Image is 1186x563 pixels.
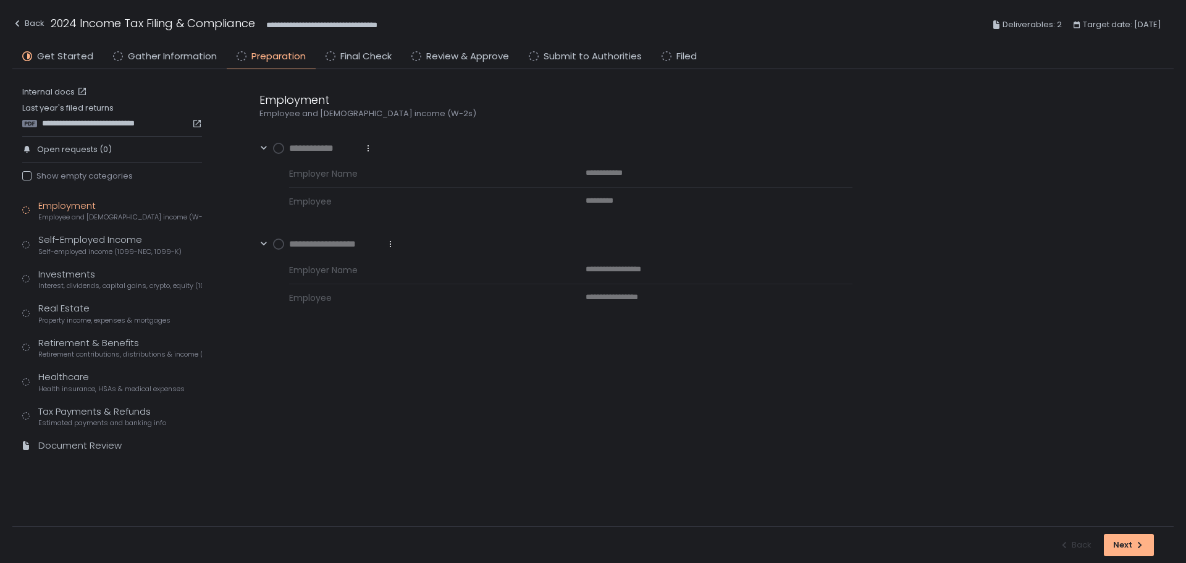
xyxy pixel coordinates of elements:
div: Real Estate [38,302,170,325]
span: Get Started [37,49,93,64]
span: Employer Name [289,264,556,276]
span: Self-employed income (1099-NEC, 1099-K) [38,247,182,256]
span: Review & Approve [426,49,509,64]
span: Final Check [340,49,392,64]
span: Property income, expenses & mortgages [38,316,170,325]
div: Healthcare [38,370,185,394]
span: Estimated payments and banking info [38,418,166,428]
span: Target date: [DATE] [1083,17,1161,32]
div: Investments [38,268,202,291]
div: Retirement & Benefits [38,336,202,360]
div: Self-Employed Income [38,233,182,256]
span: Interest, dividends, capital gains, crypto, equity (1099s, K-1s) [38,281,202,290]
span: Deliverables: 2 [1003,17,1062,32]
button: Next [1104,534,1154,556]
span: Employer Name [289,167,556,180]
a: Internal docs [22,87,90,98]
span: Employee [289,292,556,304]
span: Submit to Authorities [544,49,642,64]
div: Tax Payments & Refunds [38,405,166,428]
div: Employment [259,91,852,108]
span: Preparation [251,49,306,64]
div: Document Review [38,439,122,453]
span: Employee [289,195,556,208]
div: Last year's filed returns [22,103,202,129]
div: Next [1113,540,1145,551]
span: Open requests (0) [37,144,112,155]
span: Retirement contributions, distributions & income (1099-R, 5498) [38,350,202,359]
button: Back [12,15,44,35]
span: Filed [676,49,697,64]
span: Health insurance, HSAs & medical expenses [38,384,185,394]
span: Employee and [DEMOGRAPHIC_DATA] income (W-2s) [38,213,202,222]
h1: 2024 Income Tax Filing & Compliance [51,15,255,32]
div: Back [12,16,44,31]
div: Employment [38,199,202,222]
span: Gather Information [128,49,217,64]
div: Employee and [DEMOGRAPHIC_DATA] income (W-2s) [259,108,852,119]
